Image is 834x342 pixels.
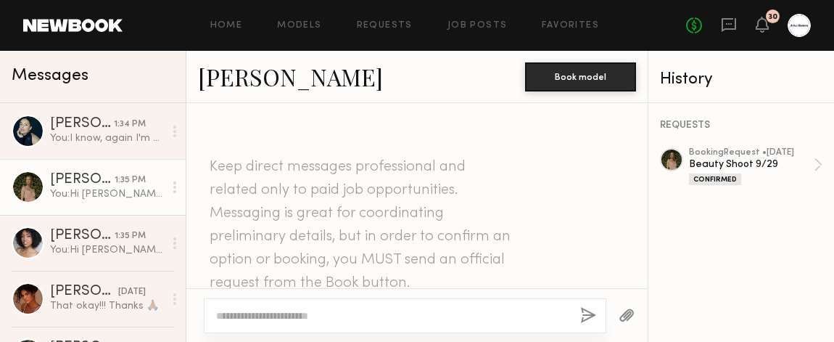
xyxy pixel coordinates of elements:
header: Keep direct messages professional and related only to paid job opportunities. Messaging is great ... [210,155,514,295]
a: Job Posts [447,21,508,30]
div: [PERSON_NAME] [50,229,115,243]
span: Messages [12,68,88,84]
div: You: Hi [PERSON_NAME]! Would you mind sending me your phone and email for the call sheet? Thanks! [50,243,164,257]
div: [PERSON_NAME] [50,173,115,187]
div: booking Request • [DATE] [689,148,814,158]
a: bookingRequest •[DATE]Beauty Shoot 9/29Confirmed [689,148,822,185]
a: Book model [525,70,636,82]
a: [PERSON_NAME] [198,61,383,92]
div: You: Hi [PERSON_NAME]! Would you mind sending me your phone and email for the call sheet? Thanks! [50,187,164,201]
div: REQUESTS [660,121,822,131]
div: History [660,71,822,88]
div: That okay!!! Thanks 🙏🏽 [50,299,164,313]
a: Models [277,21,321,30]
div: 1:35 PM [115,229,146,243]
div: 30 [768,13,777,21]
a: Favorites [542,21,599,30]
div: [PERSON_NAME] [50,117,114,131]
div: [PERSON_NAME] [50,285,118,299]
div: 1:35 PM [115,174,146,187]
div: [DATE] [118,285,146,299]
a: Requests [357,21,413,30]
div: You: I know, again I'm so sorry! I was so looking forward to seeing you again too! [50,131,164,145]
div: Confirmed [689,174,741,185]
button: Book model [525,62,636,91]
div: Beauty Shoot 9/29 [689,158,814,171]
div: 1:34 PM [114,118,146,131]
a: Home [210,21,243,30]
